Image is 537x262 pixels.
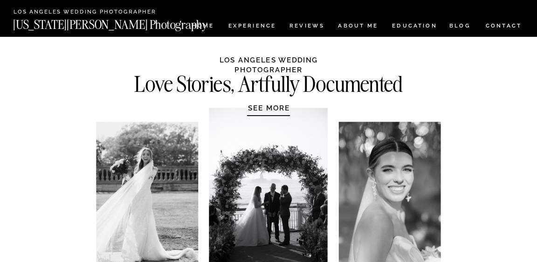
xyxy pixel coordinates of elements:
a: REVIEWS [289,23,323,30]
a: ABOUT ME [338,23,379,30]
h1: LOS ANGELES WEDDING PHOTOGRAPHER [185,55,352,73]
a: Los Angeles Wedding Photographer [14,9,189,15]
a: HOME [190,23,216,30]
a: BLOG [449,23,471,30]
a: CONTACT [485,21,523,30]
h2: Love Stories, Artfully Documented [115,74,423,91]
a: EDUCATION [391,23,438,30]
a: Experience [228,23,275,30]
a: [US_STATE][PERSON_NAME] Photography [13,18,238,26]
a: SEE MORE [227,103,311,112]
